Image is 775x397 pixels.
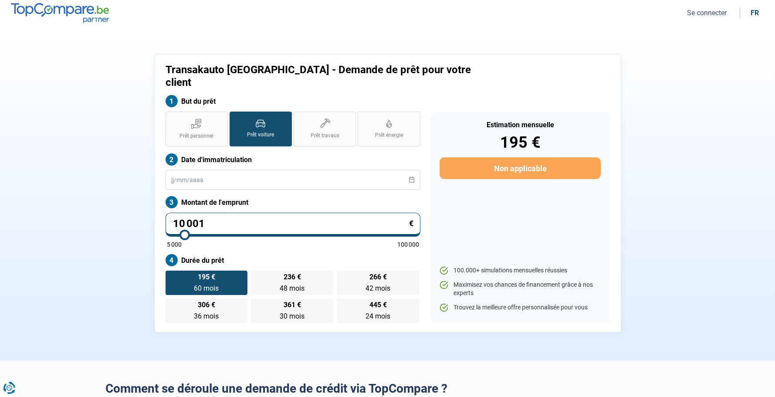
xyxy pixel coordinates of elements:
[166,254,420,266] label: Durée du prêt
[369,274,387,281] span: 266 €
[311,132,339,139] span: Prêt travaux
[166,196,420,208] label: Montant de l'emprunt
[179,132,213,140] span: Prêt personnel
[198,302,215,309] span: 306 €
[280,284,305,292] span: 48 mois
[166,153,420,166] label: Date d'immatriculation
[366,284,390,292] span: 42 mois
[440,135,600,150] div: 195 €
[440,122,600,129] div: Estimation mensuelle
[166,95,420,107] label: But du prêt
[684,8,729,17] button: Se connecter
[409,220,413,227] span: €
[284,302,301,309] span: 361 €
[11,3,109,23] img: TopCompare.be
[366,312,390,320] span: 24 mois
[105,381,670,396] h2: Comment se déroule une demande de crédit via TopCompare ?
[247,131,274,139] span: Prêt voiture
[369,302,387,309] span: 445 €
[440,303,600,312] li: Trouvez la meilleure offre personnalisée pour vous
[375,132,403,139] span: Prêt énergie
[440,266,600,275] li: 100.000+ simulations mensuelles réussies
[166,170,420,190] input: jj/mm/aaaa
[280,312,305,320] span: 30 mois
[167,241,182,248] span: 5 000
[751,9,759,17] div: fr
[166,64,496,89] h1: Transakauto [GEOGRAPHIC_DATA] - Demande de prêt pour votre client
[194,312,219,320] span: 36 mois
[440,281,600,298] li: Maximisez vos chances de financement grâce à nos experts
[284,274,301,281] span: 236 €
[397,241,419,248] span: 100 000
[440,157,600,179] button: Non applicable
[194,284,219,292] span: 60 mois
[198,274,215,281] span: 195 €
